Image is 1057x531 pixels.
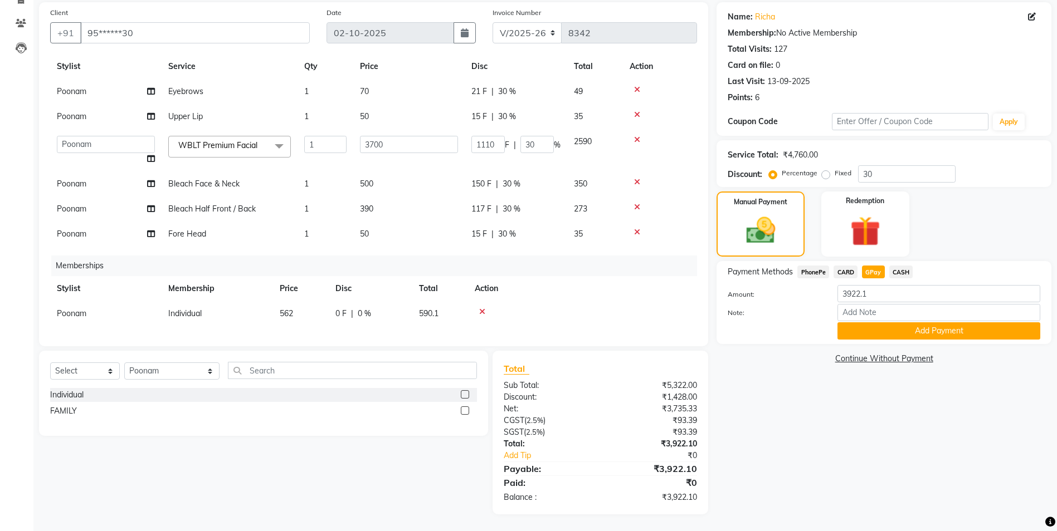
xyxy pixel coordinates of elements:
[574,111,583,121] span: 35
[498,111,516,122] span: 30 %
[837,285,1040,302] input: Amount
[57,111,86,121] span: Poonam
[601,438,706,450] div: ₹3,922.10
[304,204,309,214] span: 1
[353,54,465,79] th: Price
[601,462,706,475] div: ₹3,922.10
[471,178,491,190] span: 150 F
[776,60,780,71] div: 0
[51,255,705,276] div: Memberships
[360,204,373,214] span: 390
[304,86,309,96] span: 1
[495,438,601,450] div: Total:
[837,322,1040,340] button: Add Payment
[503,178,520,190] span: 30 %
[574,86,583,96] span: 49
[351,308,353,319] span: |
[601,426,706,438] div: ₹93.39
[168,179,240,189] span: Bleach Face & Neck
[498,228,516,240] span: 30 %
[471,86,487,97] span: 21 F
[360,111,369,121] span: 50
[168,111,203,121] span: Upper Lip
[783,149,818,161] div: ₹4,760.00
[495,491,601,503] div: Balance :
[304,229,309,239] span: 1
[495,403,601,415] div: Net:
[335,308,347,319] span: 0 F
[728,60,773,71] div: Card on file:
[889,265,913,278] span: CASH
[846,196,884,206] label: Redemption
[298,54,353,79] th: Qty
[767,76,810,87] div: 13-09-2025
[491,228,494,240] span: |
[782,168,817,178] label: Percentage
[228,362,477,379] input: Search
[567,54,623,79] th: Total
[495,450,618,461] a: Add Tip
[360,229,369,239] span: 50
[178,140,257,150] span: WBLT Premium Facial
[162,54,298,79] th: Service
[493,8,541,18] label: Invoice Number
[496,203,498,215] span: |
[495,380,601,391] div: Sub Total:
[327,8,342,18] label: Date
[728,43,772,55] div: Total Visits:
[601,476,706,489] div: ₹0
[728,27,1040,39] div: No Active Membership
[57,86,86,96] span: Poonam
[728,149,778,161] div: Service Total:
[168,204,256,214] span: Bleach Half Front / Back
[728,27,776,39] div: Membership:
[574,179,587,189] span: 350
[728,76,765,87] div: Last Visit:
[50,389,84,401] div: Individual
[728,11,753,23] div: Name:
[835,168,851,178] label: Fixed
[862,265,885,278] span: GPay
[257,140,262,150] a: x
[471,228,487,240] span: 15 F
[601,491,706,503] div: ₹3,922.10
[728,169,762,180] div: Discount:
[57,229,86,239] span: Poonam
[57,179,86,189] span: Poonam
[358,308,371,319] span: 0 %
[797,265,829,278] span: PhonePe
[168,86,203,96] span: Eyebrows
[57,308,86,318] span: Poonam
[50,8,68,18] label: Client
[841,213,890,250] img: _gift.svg
[419,308,439,318] span: 590.1
[50,22,81,43] button: +91
[774,43,787,55] div: 127
[601,403,706,415] div: ₹3,735.33
[471,203,491,215] span: 117 F
[273,276,329,301] th: Price
[495,391,601,403] div: Discount:
[834,265,858,278] span: CARD
[623,54,697,79] th: Action
[491,111,494,122] span: |
[728,266,793,278] span: Payment Methods
[737,214,785,247] img: _cash.svg
[503,203,520,215] span: 30 %
[57,204,86,214] span: Poonam
[505,139,509,151] span: F
[329,276,412,301] th: Disc
[280,308,293,318] span: 562
[50,54,162,79] th: Stylist
[719,353,1049,365] a: Continue Without Payment
[601,391,706,403] div: ₹1,428.00
[465,54,567,79] th: Disc
[304,111,309,121] span: 1
[471,111,487,122] span: 15 F
[514,139,516,151] span: |
[734,197,787,207] label: Manual Payment
[495,462,601,475] div: Payable:
[495,426,601,438] div: ( )
[498,86,516,97] span: 30 %
[601,380,706,391] div: ₹5,322.00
